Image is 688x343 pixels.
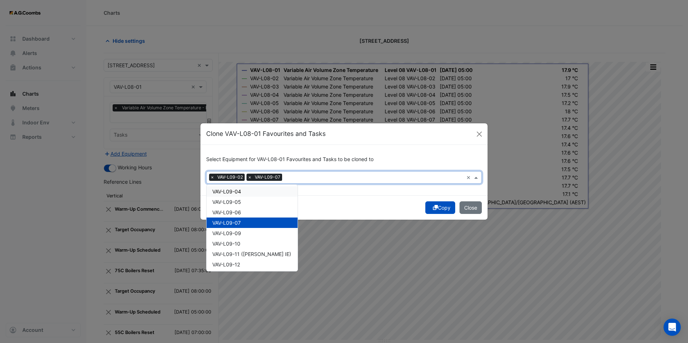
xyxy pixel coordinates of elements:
[206,129,326,138] h5: Clone VAV-L08-01 Favourites and Tasks
[460,201,482,214] button: Close
[212,241,240,247] span: VAV-L09-10
[209,174,216,181] span: ×
[212,220,241,226] span: VAV-L09-07
[206,184,298,271] ng-dropdown-panel: Options list
[253,174,282,181] span: VAV-L09-07
[212,261,240,267] span: VAV-L09-12
[212,209,241,215] span: VAV-L09-06
[466,174,472,181] span: Clear
[212,199,241,205] span: VAV-L09-05
[474,129,485,140] button: Close
[212,188,241,195] span: VAV-L09-04
[664,319,681,336] div: Open Intercom Messenger
[212,230,241,236] span: VAV-L09-09
[216,174,245,181] span: VAV-L09-02
[246,174,253,181] span: ×
[206,156,482,163] h6: Select Equipment for VAV-L08-01 Favourites and Tasks to be cloned to
[212,251,291,257] span: VAV-L09-11 ([PERSON_NAME] IE)
[425,201,455,214] button: Copy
